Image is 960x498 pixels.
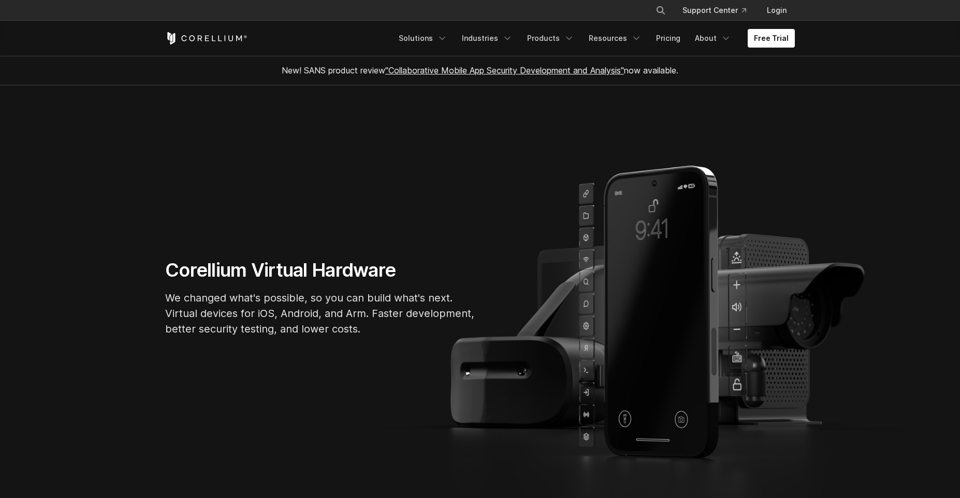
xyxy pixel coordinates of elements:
[392,29,795,48] div: Navigation Menu
[165,32,248,44] a: Corellium Home
[583,29,648,48] a: Resources
[759,1,795,20] a: Login
[456,29,519,48] a: Industries
[385,65,624,76] a: "Collaborative Mobile App Security Development and Analysis"
[650,29,687,48] a: Pricing
[748,29,795,48] a: Free Trial
[689,29,737,48] a: About
[521,29,580,48] a: Products
[674,1,754,20] a: Support Center
[282,65,678,76] span: New! SANS product review now available.
[392,29,454,48] a: Solutions
[165,259,476,282] h1: Corellium Virtual Hardware
[165,290,476,337] p: We changed what's possible, so you can build what's next. Virtual devices for iOS, Android, and A...
[643,1,795,20] div: Navigation Menu
[651,1,670,20] button: Search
